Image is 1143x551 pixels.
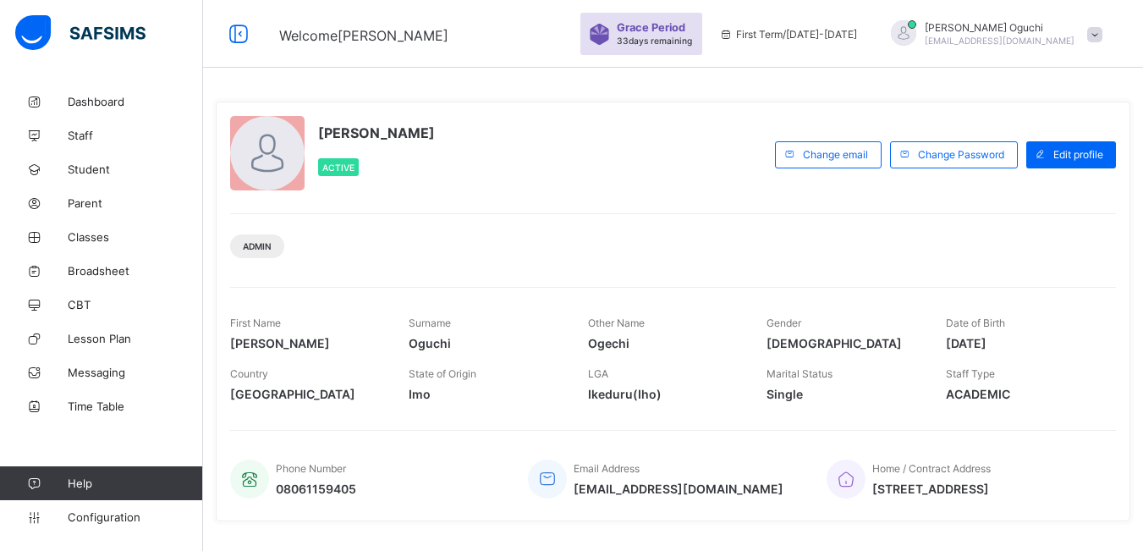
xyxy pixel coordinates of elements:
[409,387,562,401] span: Imo
[767,336,920,350] span: [DEMOGRAPHIC_DATA]
[230,367,268,380] span: Country
[68,230,203,244] span: Classes
[68,366,203,379] span: Messaging
[719,28,857,41] span: session/term information
[925,36,1074,46] span: [EMAIL_ADDRESS][DOMAIN_NAME]
[589,24,610,45] img: sticker-purple.71386a28dfed39d6af7621340158ba97.svg
[588,317,645,329] span: Other Name
[276,462,346,475] span: Phone Number
[230,336,383,350] span: [PERSON_NAME]
[803,148,868,161] span: Change email
[230,317,281,329] span: First Name
[946,317,1005,329] span: Date of Birth
[872,482,991,496] span: [STREET_ADDRESS]
[68,129,203,142] span: Staff
[588,336,741,350] span: Ogechi
[68,399,203,413] span: Time Table
[68,477,202,490] span: Help
[767,387,920,401] span: Single
[872,462,991,475] span: Home / Contract Address
[68,332,203,345] span: Lesson Plan
[230,387,383,401] span: [GEOGRAPHIC_DATA]
[318,124,435,141] span: [PERSON_NAME]
[574,482,783,496] span: [EMAIL_ADDRESS][DOMAIN_NAME]
[617,21,685,34] span: Grace Period
[68,163,203,176] span: Student
[574,462,640,475] span: Email Address
[1053,148,1103,161] span: Edit profile
[767,317,801,329] span: Gender
[243,241,272,251] span: Admin
[15,15,146,51] img: safsims
[322,163,354,173] span: Active
[68,95,203,108] span: Dashboard
[68,510,202,524] span: Configuration
[588,387,741,401] span: Ikeduru(Iho)
[279,27,448,44] span: Welcome [PERSON_NAME]
[409,336,562,350] span: Oguchi
[588,367,608,380] span: LGA
[767,367,833,380] span: Marital Status
[874,20,1111,48] div: ChristinaOguchi
[409,317,451,329] span: Surname
[68,264,203,278] span: Broadsheet
[276,482,356,496] span: 08061159405
[68,298,203,311] span: CBT
[946,336,1099,350] span: [DATE]
[946,387,1099,401] span: ACADEMIC
[946,367,995,380] span: Staff Type
[925,21,1074,34] span: [PERSON_NAME] Oguchi
[409,367,476,380] span: State of Origin
[617,36,692,46] span: 33 days remaining
[918,148,1004,161] span: Change Password
[68,196,203,210] span: Parent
